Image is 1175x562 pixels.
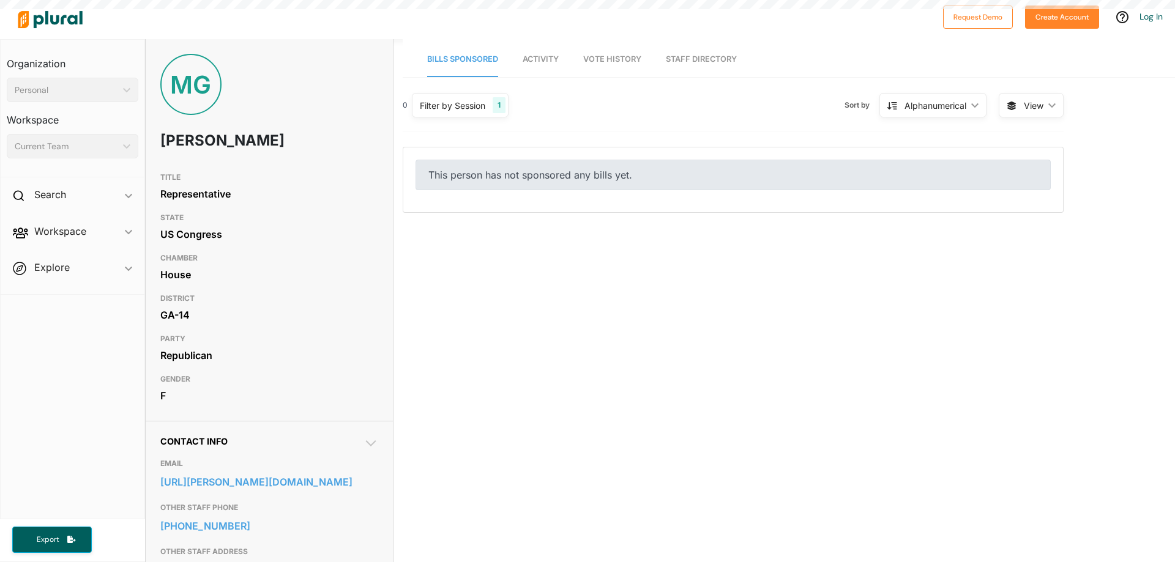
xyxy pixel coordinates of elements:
[7,102,138,129] h3: Workspace
[160,54,222,115] div: MG
[905,99,966,112] div: Alphanumerical
[160,251,378,265] h3: CHAMBER
[160,170,378,185] h3: TITLE
[427,54,498,64] span: Bills Sponsored
[160,265,378,284] div: House
[1024,99,1043,112] span: View
[583,42,641,77] a: Vote History
[420,99,485,112] div: Filter by Session
[943,10,1013,23] a: Request Demo
[523,54,559,64] span: Activity
[160,122,291,159] h1: [PERSON_NAME]
[1025,6,1099,29] button: Create Account
[160,291,378,306] h3: DISTRICT
[160,346,378,364] div: Republican
[28,534,67,545] span: Export
[583,54,641,64] span: Vote History
[160,331,378,346] h3: PARTY
[427,42,498,77] a: Bills Sponsored
[523,42,559,77] a: Activity
[160,185,378,203] div: Representative
[160,517,378,535] a: [PHONE_NUMBER]
[160,225,378,243] div: US Congress
[160,210,378,225] h3: STATE
[160,306,378,324] div: GA-14
[160,456,378,471] h3: EMAIL
[160,500,378,515] h3: OTHER STAFF PHONE
[15,84,118,97] div: Personal
[7,46,138,73] h3: Organization
[12,527,92,553] button: Export
[493,97,505,113] div: 1
[160,436,228,446] span: Contact Info
[160,386,378,405] div: F
[943,6,1013,29] button: Request Demo
[845,100,879,111] span: Sort by
[160,473,378,491] a: [URL][PERSON_NAME][DOMAIN_NAME]
[34,188,66,201] h2: Search
[1025,10,1099,23] a: Create Account
[666,42,737,77] a: Staff Directory
[15,140,118,153] div: Current Team
[160,544,378,559] h3: OTHER STAFF ADDRESS
[403,100,408,111] div: 0
[160,372,378,386] h3: GENDER
[416,160,1051,190] div: This person has not sponsored any bills yet.
[1140,11,1163,22] a: Log In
